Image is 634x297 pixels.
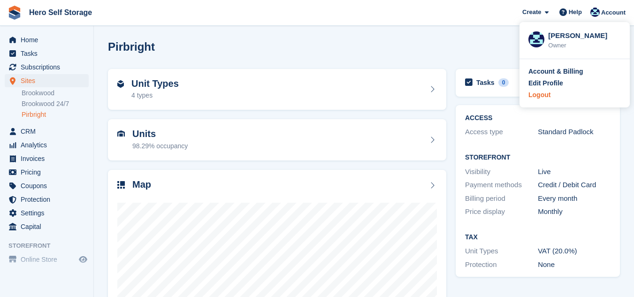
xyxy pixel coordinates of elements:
a: menu [5,179,89,192]
span: Storefront [8,241,93,251]
img: unit-type-icn-2b2737a686de81e16bb02015468b77c625bbabd49415b5ef34ead5e3b44a266d.svg [117,80,124,88]
img: stora-icon-8386f47178a22dfd0bd8f6a31ec36ba5ce8667c1dd55bd0f319d3a0aa187defe.svg [8,6,22,20]
a: menu [5,253,89,266]
div: 98.29% occupancy [132,141,188,151]
img: map-icn-33ee37083ee616e46c38cad1a60f524a97daa1e2b2c8c0bc3eb3415660979fc1.svg [117,181,125,189]
span: CRM [21,125,77,138]
a: menu [5,152,89,165]
div: Logout [528,90,550,100]
div: None [538,259,611,270]
div: VAT (20.0%) [538,246,611,257]
a: Hero Self Storage [25,5,96,20]
span: Home [21,33,77,46]
div: Access type [465,127,538,137]
div: Standard Padlock [538,127,611,137]
span: Subscriptions [21,61,77,74]
a: menu [5,74,89,87]
h2: Tax [465,234,611,241]
span: Analytics [21,138,77,152]
h2: Pirbright [108,40,155,53]
a: menu [5,220,89,233]
span: Capital [21,220,77,233]
div: Live [538,167,611,177]
span: Online Store [21,253,77,266]
div: Monthly [538,206,611,217]
a: menu [5,166,89,179]
a: Account & Billing [528,67,621,76]
span: Pricing [21,166,77,179]
h2: Map [132,179,151,190]
span: Sites [21,74,77,87]
a: menu [5,193,89,206]
a: Edit Profile [528,78,621,88]
a: menu [5,33,89,46]
img: Holly Budge [590,8,600,17]
a: Unit Types 4 types [108,69,446,110]
div: Billing period [465,193,538,204]
h2: Units [132,129,188,139]
span: Tasks [21,47,77,60]
a: Pirbright [22,110,89,119]
span: Invoices [21,152,77,165]
div: 0 [498,78,509,87]
div: Edit Profile [528,78,563,88]
a: Logout [528,90,621,100]
span: Create [522,8,541,17]
a: menu [5,125,89,138]
a: menu [5,61,89,74]
div: Payment methods [465,180,538,190]
div: [PERSON_NAME] [548,30,621,39]
div: Owner [548,41,621,50]
a: Preview store [77,254,89,265]
a: menu [5,138,89,152]
h2: Tasks [476,78,495,87]
span: Account [601,8,626,17]
div: Account & Billing [528,67,583,76]
a: Brookwood [22,89,89,98]
span: Help [569,8,582,17]
a: Units 98.29% occupancy [108,119,446,160]
a: Brookwood 24/7 [22,99,89,108]
div: Every month [538,193,611,204]
span: Protection [21,193,77,206]
h2: ACCESS [465,114,611,122]
img: unit-icn-7be61d7bf1b0ce9d3e12c5938cc71ed9869f7b940bace4675aadf7bd6d80202e.svg [117,130,125,137]
a: menu [5,206,89,220]
span: Coupons [21,179,77,192]
img: Holly Budge [528,31,544,47]
div: Unit Types [465,246,538,257]
div: Credit / Debit Card [538,180,611,190]
div: 4 types [131,91,179,100]
div: Price display [465,206,538,217]
div: Protection [465,259,538,270]
a: menu [5,47,89,60]
span: Settings [21,206,77,220]
h2: Unit Types [131,78,179,89]
h2: Storefront [465,154,611,161]
div: Visibility [465,167,538,177]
